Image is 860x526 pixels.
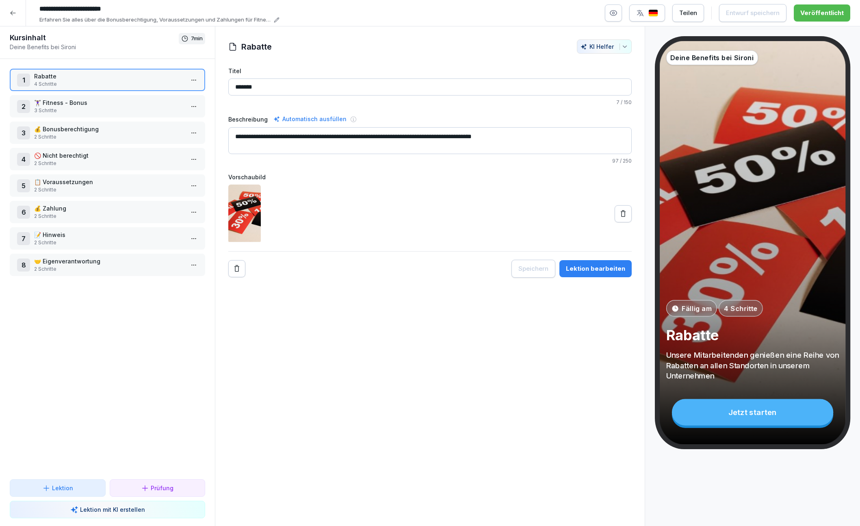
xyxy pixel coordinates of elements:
div: 1Rabatte4 Schritte [10,69,205,91]
div: Teilen [679,9,697,17]
p: Prüfung [151,484,173,492]
button: Speichern [511,260,555,278]
div: 1 [17,74,30,87]
p: 2 Schritte [34,133,184,141]
div: 4🚫 Nicht berechtigt2 Schritte [10,148,205,170]
p: / 250 [228,157,632,165]
img: x9y523s1yuc06tcwzbw9m98u.png [228,185,261,243]
div: 5📋 Voraussetzungen2 Schritte [10,174,205,197]
span: 97 [612,158,619,164]
p: 3 Schritte [34,107,184,114]
div: Lektion bearbeiten [566,264,625,273]
h1: Rabatte [241,41,272,53]
h1: Kursinhalt [10,33,179,43]
p: 2 Schritte [34,213,184,220]
p: 💰 Bonusberechtigung [34,125,184,133]
p: 🚫 Nicht berechtigt [34,151,184,160]
p: 7 min [191,35,203,43]
button: Prüfung [110,479,206,497]
div: 5 [17,179,30,192]
p: 2 Schritte [34,186,184,193]
div: Automatisch ausfüllen [272,114,348,124]
p: Lektion [52,484,73,492]
span: 7 [616,99,620,105]
button: KI Helfer [577,39,632,54]
p: 📝 Hinweis [34,230,184,239]
p: 📋 Voraussetzungen [34,178,184,186]
p: 💰 Zahlung [34,204,184,213]
p: 4 Schritte [724,303,758,313]
p: Rabatte [666,326,839,344]
button: Lektion bearbeiten [559,260,632,277]
p: Unsere Mitarbeitenden genießen eine Reihe von Rabatten an allen Standorten in unserem Unternehmen [666,350,839,381]
div: 2🏋🏽‍♀️ Fitness - Bonus3 Schritte [10,95,205,117]
div: Veröffentlicht [800,9,844,17]
p: Lektion mit KI erstellen [80,505,145,514]
button: Lektion mit KI erstellen [10,501,205,518]
p: Fällig am [682,303,711,313]
div: 7 [17,232,30,245]
div: Speichern [518,264,548,273]
p: Deine Benefits bei Sironi [10,43,179,51]
label: Titel [228,67,632,75]
div: 3💰 Bonusberechtigung2 Schritte [10,122,205,144]
p: Deine Benefits bei Sironi [670,53,754,63]
p: 2 Schritte [34,160,184,167]
p: Rabatte [34,72,184,80]
p: 🤝 Eigenverantwortung [34,257,184,265]
p: Erfahren Sie alles über die Bonusberechtigung, Voraussetzungen und Zahlungen für Fitnessstudio- u... [39,16,271,24]
div: 7📝 Hinweis2 Schritte [10,227,205,250]
p: 2 Schritte [34,239,184,246]
p: 🏋🏽‍♀️ Fitness - Bonus [34,98,184,107]
button: Teilen [672,4,704,22]
div: 4 [17,153,30,166]
div: 3 [17,126,30,139]
div: 8🤝 Eigenverantwortung2 Schritte [10,254,205,276]
div: Jetzt starten [672,399,833,426]
button: Veröffentlicht [794,4,850,22]
button: Lektion [10,479,106,497]
div: 6 [17,206,30,219]
button: Entwurf speichern [719,4,786,22]
label: Vorschaubild [228,173,632,181]
div: KI Helfer [581,43,628,50]
div: 8 [17,259,30,272]
div: Entwurf speichern [726,9,780,17]
p: 2 Schritte [34,265,184,273]
img: de.svg [648,9,658,17]
label: Beschreibung [228,115,268,124]
div: 6💰 Zahlung2 Schritte [10,201,205,223]
div: 2 [17,100,30,113]
button: Remove [228,260,245,277]
p: / 150 [228,99,632,106]
p: 4 Schritte [34,80,184,88]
